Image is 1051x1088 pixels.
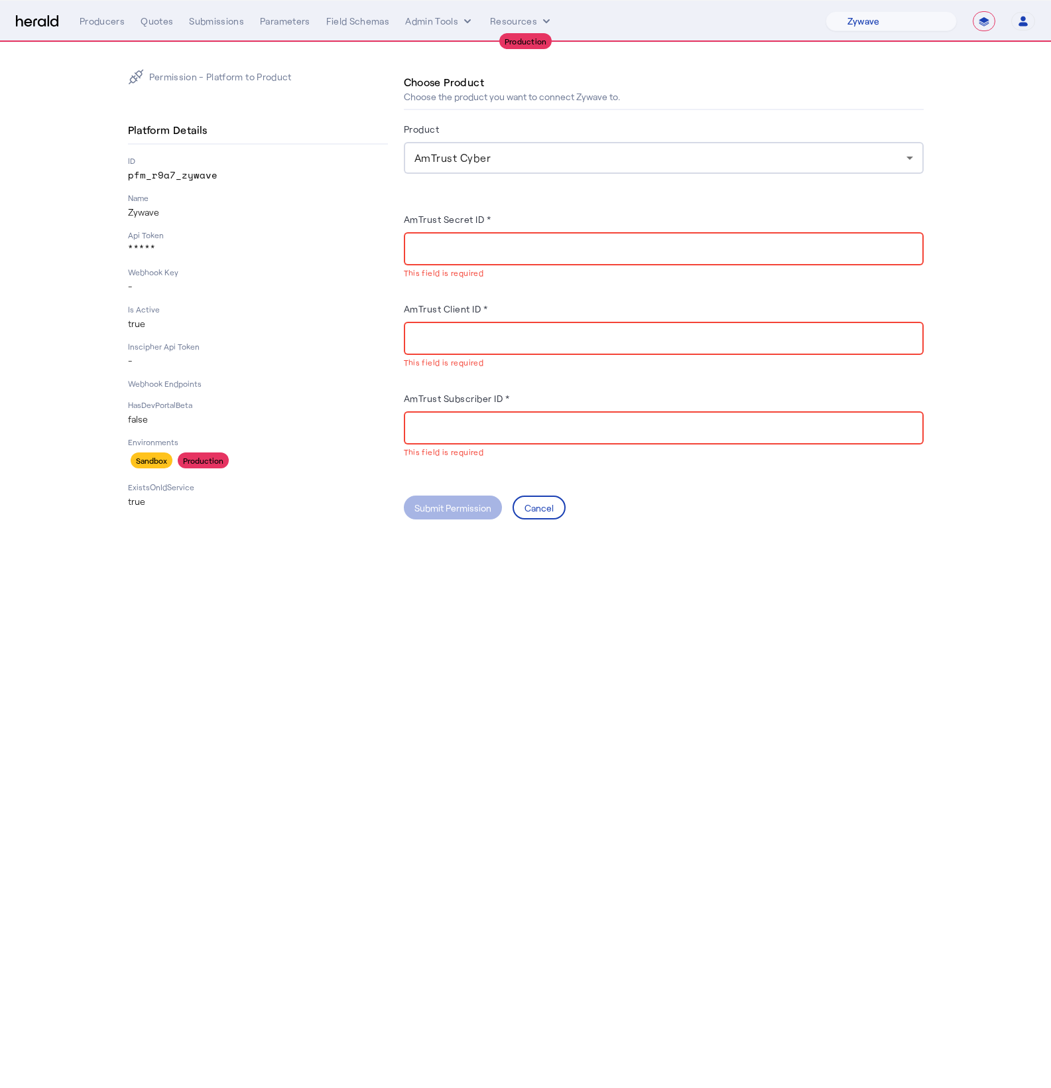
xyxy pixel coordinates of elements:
[404,355,924,369] mat-error: This field is required
[499,33,552,49] div: Production
[128,267,388,277] p: Webhook Key
[128,192,388,203] p: Name
[128,280,388,293] p: -
[128,482,388,492] p: ExistsOnIdService
[128,437,388,447] p: Environments
[189,15,244,28] div: Submissions
[128,354,388,368] p: -
[128,413,388,426] p: false
[149,70,292,84] p: Permission - Platform to Product
[405,15,474,28] button: internal dropdown menu
[128,304,388,314] p: Is Active
[513,496,566,519] button: Cancel
[128,169,388,182] p: pfm_r9a7_zywave
[404,444,924,458] mat-error: This field is required
[404,74,485,90] h4: Choose Product
[128,155,388,166] p: ID
[128,122,213,138] h4: Platform Details
[80,15,125,28] div: Producers
[525,501,554,515] div: Cancel
[131,452,172,468] div: Sandbox
[178,452,229,468] div: Production
[404,303,488,314] label: AmTrust Client ID *
[490,15,553,28] button: Resources dropdown menu
[404,214,491,225] label: AmTrust Secret ID *
[128,495,388,508] p: true
[326,15,390,28] div: Field Schemas
[128,206,388,219] p: Zywave
[141,15,173,28] div: Quotes
[404,123,440,135] label: Product
[128,341,388,352] p: Inscipher Api Token
[128,230,388,240] p: Api Token
[414,151,491,164] span: AmTrust Cyber
[128,399,388,410] p: HasDevPortalBeta
[404,265,924,279] mat-error: This field is required
[128,378,388,389] p: Webhook Endpoints
[404,90,620,103] p: Choose the product you want to connect Zywave to.
[16,15,58,28] img: Herald Logo
[128,317,388,330] p: true
[260,15,310,28] div: Parameters
[404,393,510,404] label: AmTrust Subscriber ID *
